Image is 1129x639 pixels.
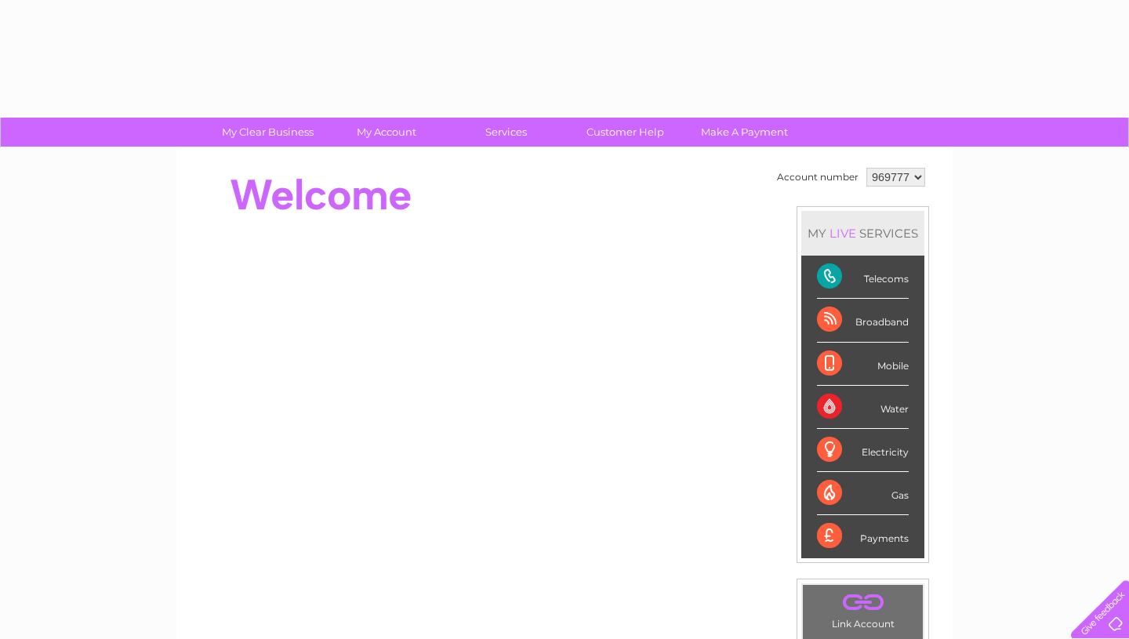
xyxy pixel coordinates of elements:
td: Account number [773,164,862,191]
div: LIVE [826,226,859,241]
td: Link Account [802,584,924,634]
div: Electricity [817,429,909,472]
div: Water [817,386,909,429]
a: Services [441,118,571,147]
a: . [807,589,919,616]
div: Broadband [817,299,909,342]
a: My Clear Business [203,118,332,147]
div: Payments [817,515,909,557]
div: Telecoms [817,256,909,299]
a: Make A Payment [680,118,809,147]
div: MY SERVICES [801,211,924,256]
a: My Account [322,118,452,147]
div: Mobile [817,343,909,386]
a: Customer Help [561,118,690,147]
div: Gas [817,472,909,515]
